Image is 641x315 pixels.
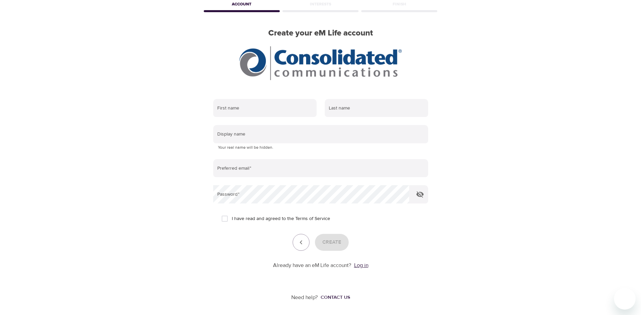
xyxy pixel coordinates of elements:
h2: Create your eM Life account [202,28,439,38]
div: Contact us [321,294,350,301]
img: CCI%20logo_rgb_hr.jpg [239,46,401,80]
span: I have read and agreed to the [232,215,330,222]
p: Your real name will be hidden. [218,144,423,151]
a: Log in [354,262,368,269]
iframe: Button to launch messaging window [614,288,636,310]
a: Contact us [318,294,350,301]
p: Need help? [291,294,318,301]
p: Already have an eM Life account? [273,262,351,269]
a: Terms of Service [295,215,330,222]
